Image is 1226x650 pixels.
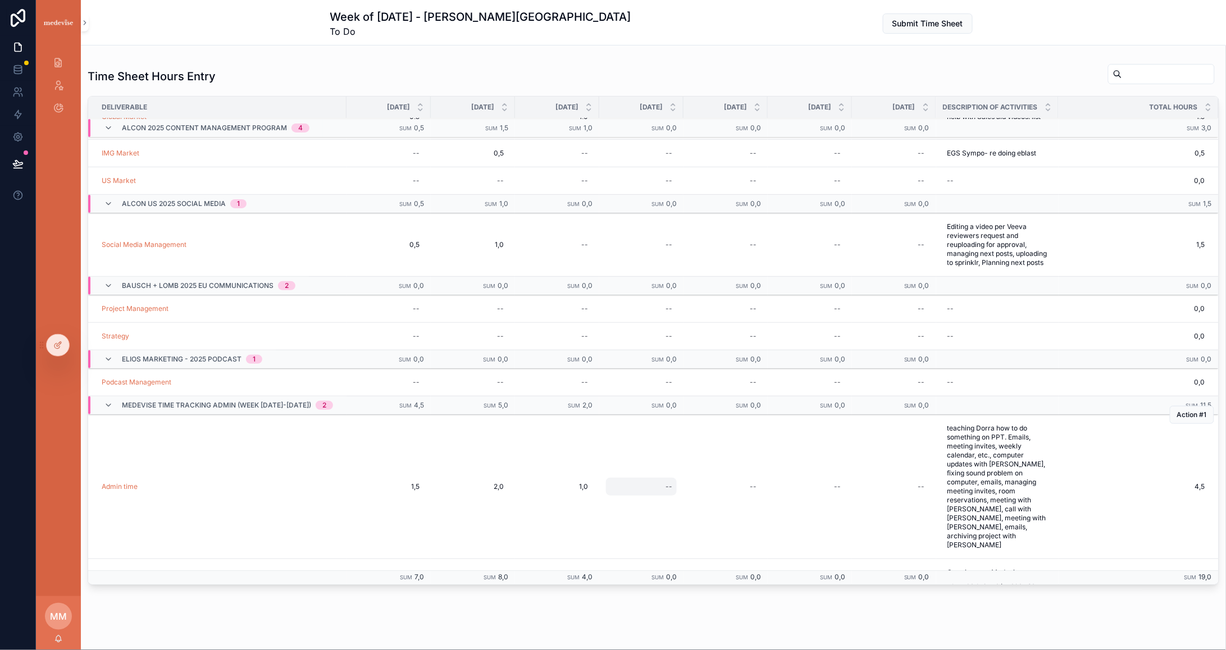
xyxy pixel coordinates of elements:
[102,240,186,249] span: Social Media Management
[122,281,274,290] span: Bausch + Lomb 2025 EU Communications
[808,103,831,112] span: [DATE]
[835,355,845,363] span: 0,0
[1059,378,1205,387] span: 0,0
[102,176,136,185] a: US Market
[413,149,420,158] div: --
[651,126,664,132] small: Sum
[666,176,672,185] div: --
[581,176,588,185] div: --
[581,378,588,387] div: --
[666,573,677,581] span: 0,0
[666,124,677,132] span: 0,0
[483,356,495,363] small: Sum
[1059,176,1205,185] span: 0,0
[102,378,171,387] a: Podcast Management
[750,149,756,158] div: --
[1202,124,1212,132] span: 3,0
[736,201,748,207] small: Sum
[498,355,508,363] span: 0,0
[399,201,412,207] small: Sum
[750,573,761,581] span: 0,0
[399,402,412,409] small: Sum
[330,25,631,38] span: To Do
[835,401,845,409] span: 0,0
[919,281,929,290] span: 0,0
[947,332,954,341] div: --
[298,124,303,133] div: 4
[883,13,973,34] button: Submit Time Sheet
[651,356,664,363] small: Sum
[471,103,494,112] span: [DATE]
[919,199,929,208] span: 0,0
[724,103,747,112] span: [DATE]
[102,149,139,158] span: IMG Market
[1177,410,1207,419] span: Action #1
[834,149,841,158] div: --
[1059,240,1205,249] span: 1,5
[750,124,761,132] span: 0,0
[88,68,216,84] h1: Time Sheet Hours Entry
[442,240,504,249] span: 1,0
[947,424,1047,550] span: teaching Dorra how to do something on PPT. Emails, meeting invites, weekly calendar, etc., comput...
[904,574,917,580] small: Sum
[484,402,496,409] small: Sum
[581,332,588,341] div: --
[1059,149,1205,158] span: 0,5
[567,574,580,580] small: Sum
[581,240,588,249] div: --
[322,401,326,410] div: 2
[750,281,761,290] span: 0,0
[442,482,504,491] span: 2,0
[820,126,832,132] small: Sum
[122,355,241,364] span: Elios Marketing - 2025 Podcast
[387,103,410,112] span: [DATE]
[582,401,593,409] span: 2,0
[569,126,581,132] small: Sum
[122,124,287,133] span: Alcon 2025 Content Management Program
[413,355,424,363] span: 0,0
[399,126,412,132] small: Sum
[102,482,138,491] a: Admin time
[919,124,929,132] span: 0,0
[834,378,841,387] div: --
[919,573,929,581] span: 0,0
[904,356,917,363] small: Sum
[919,401,929,409] span: 0,0
[485,201,497,207] small: Sum
[285,281,289,290] div: 2
[498,401,508,409] span: 5,0
[750,378,756,387] div: --
[904,201,917,207] small: Sum
[399,356,411,363] small: Sum
[666,482,672,491] div: --
[947,304,954,313] div: --
[102,304,168,313] span: Project Management
[750,176,756,185] div: --
[820,356,832,363] small: Sum
[1199,573,1212,581] span: 19,0
[582,573,593,581] span: 4,0
[666,199,677,208] span: 0,0
[918,176,925,185] div: --
[834,304,841,313] div: --
[1170,406,1214,424] button: Action #1
[947,222,1047,267] span: Editing a video per Veeva reviewers request and reuploading for approval, managing next posts, up...
[43,18,74,28] img: App logo
[102,332,129,341] a: Strategy
[1150,103,1198,112] span: Total Hours
[358,240,420,249] span: 0,5
[399,283,411,289] small: Sum
[750,401,761,409] span: 0,0
[640,103,663,112] span: [DATE]
[1059,482,1205,491] span: 4,5
[1187,283,1199,289] small: Sum
[498,281,508,290] span: 0,0
[835,573,845,581] span: 0,0
[237,199,240,208] div: 1
[918,149,925,158] div: --
[947,378,954,387] div: --
[497,332,504,341] div: --
[651,201,664,207] small: Sum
